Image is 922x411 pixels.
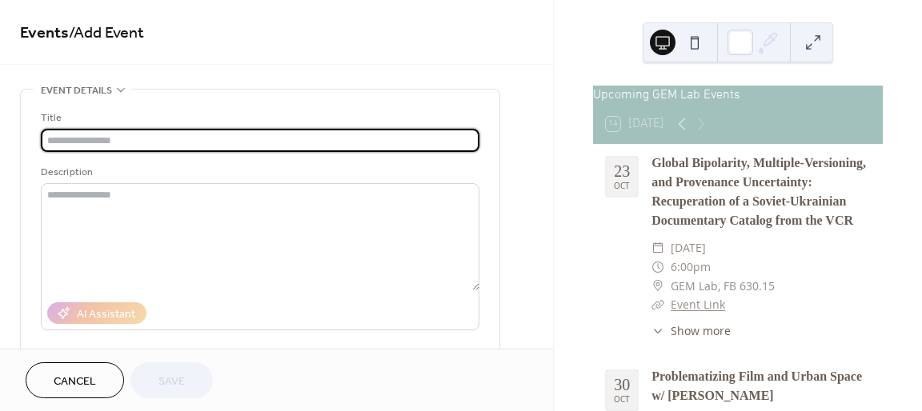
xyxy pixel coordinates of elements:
span: Show more [671,322,731,339]
div: ​ [651,277,664,296]
a: Global Bipolarity, Multiple-Versioning, and Provenance Uncertainty: Recuperation of a Soviet-Ukra... [651,156,866,227]
button: ​Show more [651,322,731,339]
a: Events [20,18,69,49]
span: [DATE] [671,238,706,257]
div: Upcoming GEM Lab Events [593,86,883,105]
span: 6:00pm [671,257,711,277]
span: GEM Lab, FB 630.15 [671,277,775,296]
div: 30 [614,377,630,393]
span: Event details [41,82,112,99]
div: ​ [651,322,664,339]
div: Title [41,110,476,126]
a: Problematizing Film and Urban Space w/ [PERSON_NAME] [651,369,862,402]
span: Cancel [54,373,96,390]
div: ​ [651,257,664,277]
div: Description [41,164,476,181]
div: Oct [614,182,630,190]
span: / Add Event [69,18,144,49]
div: ​ [651,295,664,314]
button: Cancel [26,362,124,398]
div: 23 [614,163,630,179]
a: Event Link [671,297,725,312]
div: Oct [614,396,630,404]
div: ​ [651,238,664,257]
